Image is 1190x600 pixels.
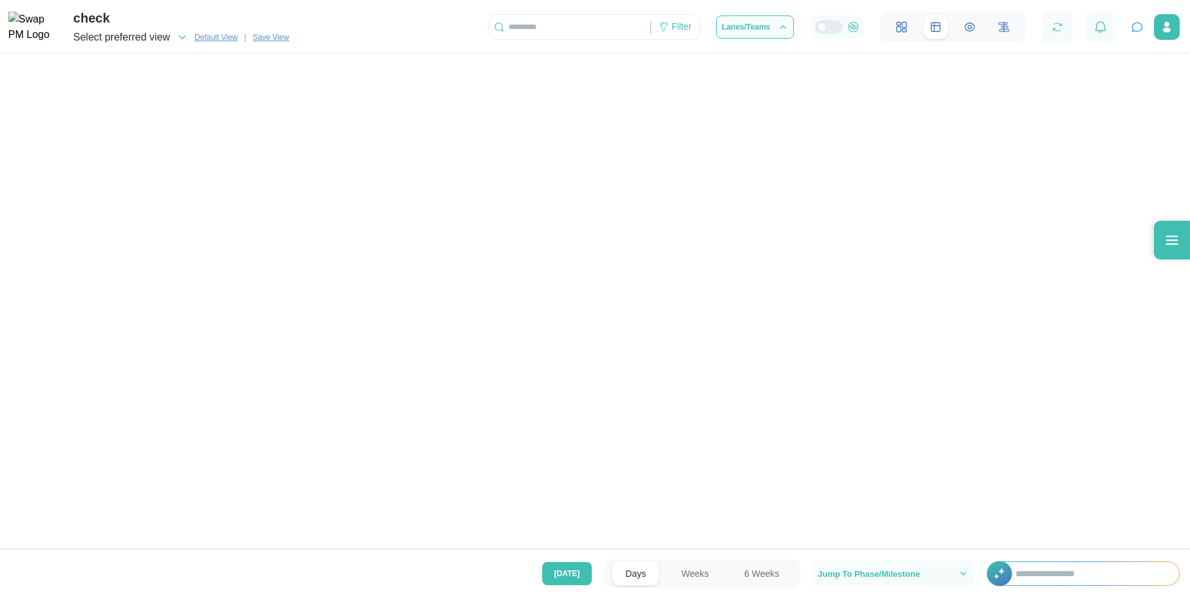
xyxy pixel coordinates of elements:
button: Refresh Grid [1048,18,1066,36]
div: check [73,8,294,28]
div: Filter [651,16,699,38]
button: Jump To Phase/Milestone [813,561,974,586]
span: Save View [252,31,288,44]
div: Filter [672,20,692,34]
button: [DATE] [542,562,592,585]
button: Select preferred view [73,28,188,46]
button: Lanes/Teams [716,15,794,39]
div: | [244,32,246,44]
button: Default View [189,30,243,44]
span: Select preferred view [73,28,170,46]
span: Lanes/Teams [722,23,770,31]
button: Days [612,562,659,585]
button: Save View [247,30,294,44]
button: Open project assistant [1128,18,1146,36]
button: Weeks [668,562,722,585]
span: Jump To Phase/Milestone [818,570,920,578]
img: Swap PM Logo [8,12,61,44]
span: Default View [194,31,238,44]
div: + [987,561,1180,586]
button: 6 Weeks [732,562,792,585]
span: [DATE] [554,563,580,585]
